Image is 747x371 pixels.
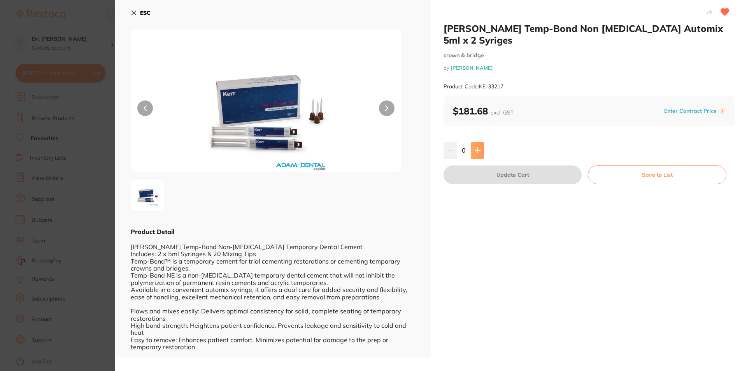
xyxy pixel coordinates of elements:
span: excl. GST [491,109,514,116]
label: i [719,108,725,114]
small: crown & bridge [444,52,735,59]
button: ESC [131,6,151,19]
b: $181.68 [453,105,514,117]
button: Update Cart [444,165,582,184]
button: Save to List [588,165,726,184]
div: [PERSON_NAME] Temp-Bond Non-[MEDICAL_DATA] Temporary Dental Cement Includes: 2 x 5ml Syringes & 2... [131,236,416,350]
button: Enter Contract Price [662,107,719,115]
b: Product Detail [131,228,174,236]
h2: [PERSON_NAME] Temp-Bond Non [MEDICAL_DATA] Automix 5ml x 2 Syriges [444,23,735,46]
img: MjE3LmpwZw [185,49,347,172]
img: MjE3LmpwZw [133,181,161,209]
b: ESC [140,9,151,16]
a: [PERSON_NAME] [451,65,493,71]
small: by [444,65,735,71]
small: Product Code: KE-33217 [444,83,503,90]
